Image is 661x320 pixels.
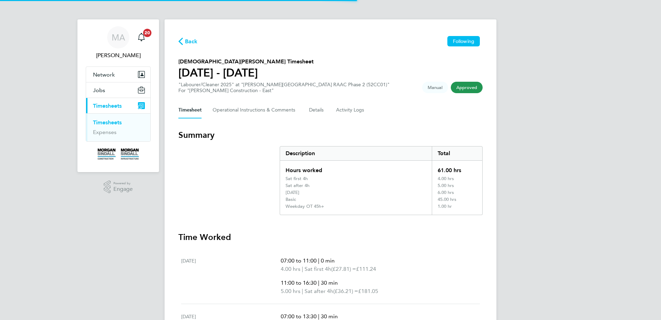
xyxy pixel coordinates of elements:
span: This timesheet was manually created. [422,82,448,93]
span: (£36.21) = [333,288,358,294]
span: 30 min [321,279,338,286]
span: | [318,257,319,264]
span: 4.00 hrs [281,266,300,272]
button: Timesheets [86,98,150,113]
span: Following [453,38,474,44]
span: Back [185,37,198,46]
h3: Summary [178,130,483,141]
button: Activity Logs [336,102,365,118]
span: Timesheets [93,103,122,109]
div: 5.00 hrs [432,183,482,190]
a: MA[PERSON_NAME] [86,26,151,60]
div: [DATE] [181,257,281,295]
span: | [302,266,303,272]
span: 11:00 to 16:30 [281,279,317,286]
div: Weekday OT 45h+ [286,204,324,209]
div: Sat first 4h [286,176,308,181]
a: 20 [134,26,148,48]
div: 45.00 hrs [432,197,482,204]
div: Basic [286,197,296,202]
button: Jobs [86,82,150,98]
button: Back [178,37,198,45]
span: Engage [113,186,133,192]
div: 61.00 hrs [432,161,482,176]
span: MA [112,33,125,42]
a: Powered byEngage [104,180,133,194]
button: Network [86,67,150,82]
a: Go to home page [86,149,151,160]
span: (£27.81) = [331,266,356,272]
span: Sat first 4h [305,265,331,273]
div: [DATE] [286,190,299,195]
div: For "[PERSON_NAME] Construction - East" [178,88,390,94]
span: Powered by [113,180,133,186]
span: Jobs [93,87,105,94]
nav: Main navigation [77,19,159,172]
div: 6.00 hrs [432,190,482,197]
span: 07:00 to 11:00 [281,257,317,264]
a: Timesheets [93,119,122,126]
span: Mark Alexander [86,51,151,60]
button: Timesheet [178,102,202,118]
span: | [318,313,319,320]
h1: [DATE] - [DATE] [178,66,314,80]
span: 20 [143,29,151,37]
span: £181.05 [358,288,378,294]
div: Total [432,146,482,160]
div: Hours worked [280,161,432,176]
img: morgansindall-logo-retina.png [97,149,139,160]
div: "Labourer/Cleaner 2025" at "[PERSON_NAME][GEOGRAPHIC_DATA] RAAC Phase 2 (52CC01)" [178,82,390,94]
button: Details [309,102,325,118]
div: Summary [280,146,483,215]
span: This timesheet has been approved. [451,82,483,93]
span: | [318,279,319,286]
div: Description [280,146,432,160]
span: 07:00 to 13:30 [281,313,317,320]
button: Operational Instructions & Comments [213,102,298,118]
div: 1.00 hr [432,204,482,215]
span: 0 min [321,257,335,264]
div: Timesheets [86,113,150,141]
span: 30 min [321,313,338,320]
a: Expenses [93,129,117,135]
h3: Time Worked [178,232,483,243]
span: £111.24 [356,266,376,272]
h2: [DEMOGRAPHIC_DATA][PERSON_NAME] Timesheet [178,57,314,66]
div: Sat after 4h [286,183,309,188]
button: Following [447,36,480,46]
span: Sat after 4h [305,287,333,295]
span: 5.00 hrs [281,288,300,294]
div: 4.00 hrs [432,176,482,183]
span: Network [93,71,115,78]
span: | [302,288,303,294]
